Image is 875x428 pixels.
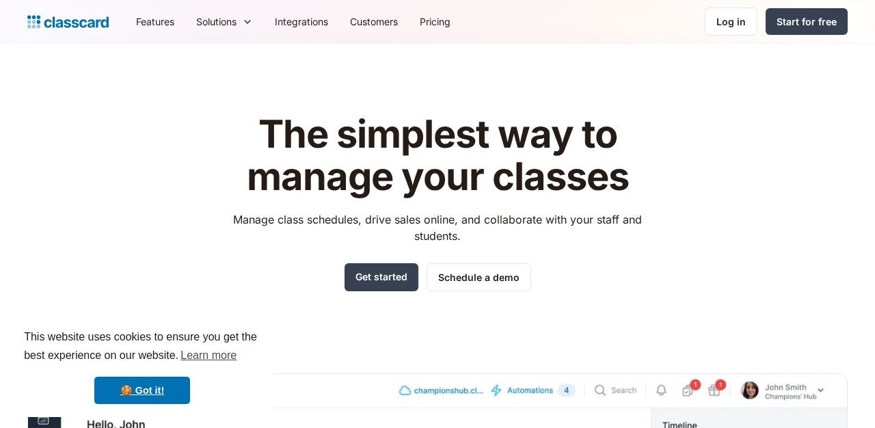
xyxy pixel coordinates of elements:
a: Log in [705,8,757,36]
a: learn more about cookies [178,345,239,366]
span: This website uses cookies to ensure you get the best experience on our website. [24,329,260,366]
a: home [27,12,109,31]
div: Solutions [196,14,237,29]
a: Customers [339,6,409,37]
div: Start for free [777,14,837,29]
h1: The simplest way to manage your classes [221,113,655,198]
a: Get started [345,263,418,291]
div: Solutions [185,6,264,37]
p: Manage class schedules, drive sales online, and collaborate with your staff and students. [221,211,655,244]
a: Pricing [409,6,461,37]
a: Schedule a demo [427,263,531,291]
a: Features [125,6,185,37]
div: cookieconsent [11,316,273,417]
a: Start for free [766,8,848,35]
a: dismiss cookie message [94,377,190,404]
div: Log in [716,14,746,29]
a: Integrations [264,6,339,37]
